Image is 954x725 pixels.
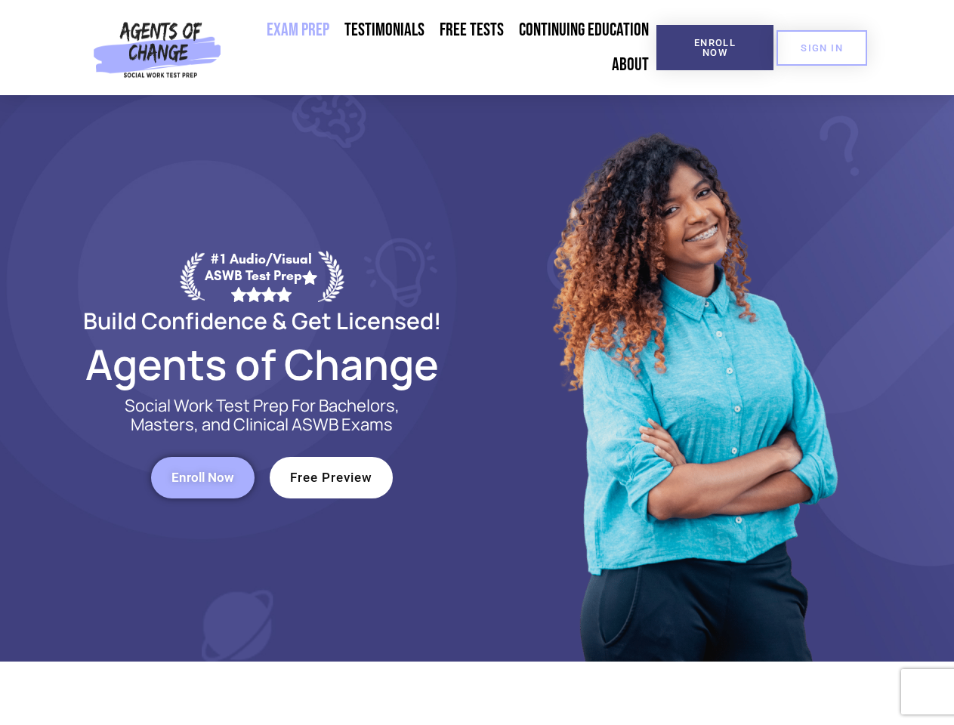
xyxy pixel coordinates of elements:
a: Free Preview [270,457,393,498]
span: Enroll Now [681,38,749,57]
a: SIGN IN [776,30,867,66]
span: SIGN IN [801,43,843,53]
span: Enroll Now [171,471,234,484]
img: Website Image 1 (1) [542,95,844,662]
a: Exam Prep [259,13,337,48]
a: Testimonials [337,13,432,48]
h2: Agents of Change [47,347,477,381]
h2: Build Confidence & Get Licensed! [47,310,477,332]
nav: Menu [227,13,656,82]
a: Free Tests [432,13,511,48]
div: #1 Audio/Visual ASWB Test Prep [205,251,318,301]
a: About [604,48,656,82]
p: Social Work Test Prep For Bachelors, Masters, and Clinical ASWB Exams [107,396,417,434]
a: Enroll Now [151,457,255,498]
a: Enroll Now [656,25,773,70]
span: Free Preview [290,471,372,484]
a: Continuing Education [511,13,656,48]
